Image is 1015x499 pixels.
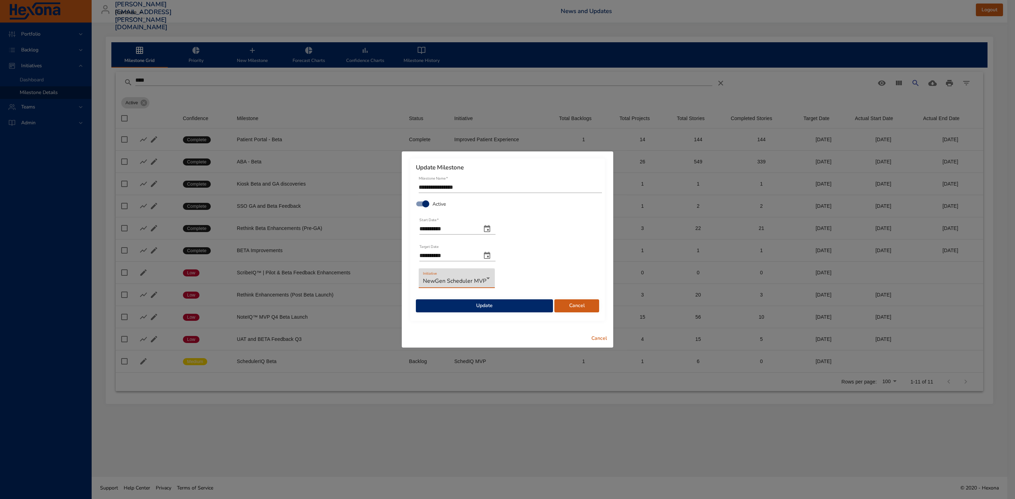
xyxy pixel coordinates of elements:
button: change end date [479,247,496,264]
span: Cancel [591,334,608,343]
span: Active [432,200,446,208]
button: change date [479,220,496,237]
div: NewGen Scheduler MVP [419,268,495,288]
button: Cancel [554,299,599,312]
h6: Update Milestone [416,164,599,171]
label: Milestone Name [419,177,448,181]
label: Target Date [419,245,438,249]
button: Update [416,299,553,312]
span: Cancel [560,301,593,310]
span: Update [422,301,547,310]
button: Cancel [588,332,610,345]
label: Start Date [419,218,439,222]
